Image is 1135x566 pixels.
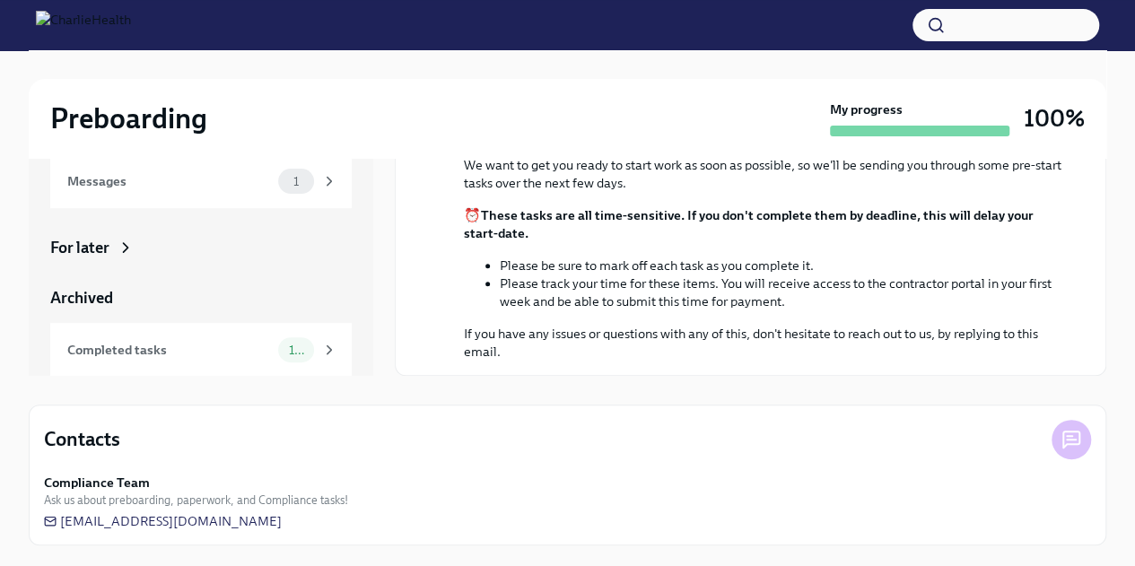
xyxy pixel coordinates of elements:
p: ⏰ [464,206,1062,242]
strong: Compliance Team [44,474,150,492]
a: [EMAIL_ADDRESS][DOMAIN_NAME] [44,512,282,530]
div: For later [50,237,109,258]
strong: These tasks are all time-sensitive. If you don't complete them by deadline, this will delay your ... [464,207,1034,241]
li: Please be sure to mark off each task as you complete it. [500,257,1062,274]
span: 10 [278,344,314,357]
span: 1 [283,175,310,188]
h3: 100% [1024,102,1085,135]
div: Completed tasks [67,340,271,360]
a: Messages1 [50,154,352,208]
strong: My progress [830,100,903,118]
a: Archived [50,287,352,309]
a: For later [50,237,352,258]
p: If you have any issues or questions with any of this, don't hesitate to reach out to us, by reply... [464,325,1062,361]
li: Please track your time for these items. You will receive access to the contractor portal in your ... [500,274,1062,310]
h4: Contacts [44,426,120,453]
h2: Preboarding [50,100,207,136]
div: Messages [67,171,271,191]
a: Completed tasks10 [50,323,352,377]
img: CharlieHealth [36,11,131,39]
span: Ask us about preboarding, paperwork, and Compliance tasks! [44,492,348,509]
p: We want to get you ready to start work as soon as possible, so we'll be sending you through some ... [464,156,1062,192]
